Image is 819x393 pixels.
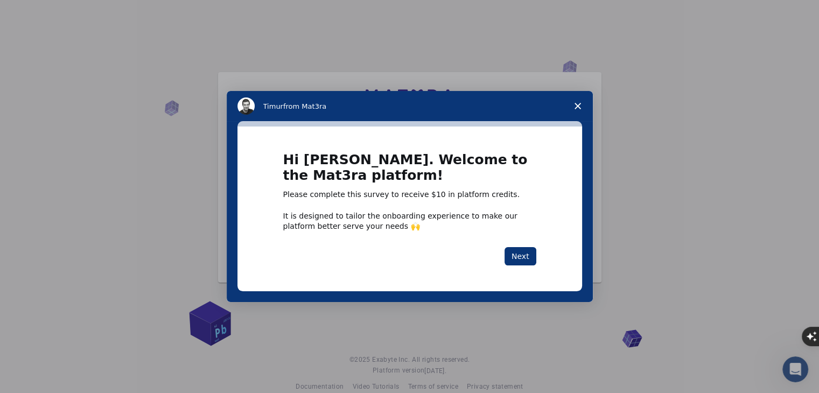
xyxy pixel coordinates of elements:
[563,91,593,121] span: Close survey
[263,102,283,110] span: Timur
[505,247,536,265] button: Next
[283,102,326,110] span: from Mat3ra
[283,190,536,200] div: Please complete this survey to receive $10 in platform credits.
[283,211,536,230] div: It is designed to tailor the onboarding experience to make our platform better serve your needs 🙌
[283,152,536,190] h1: Hi [PERSON_NAME]. Welcome to the Mat3ra platform!
[22,8,60,17] span: Support
[237,97,255,115] img: Profile image for Timur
